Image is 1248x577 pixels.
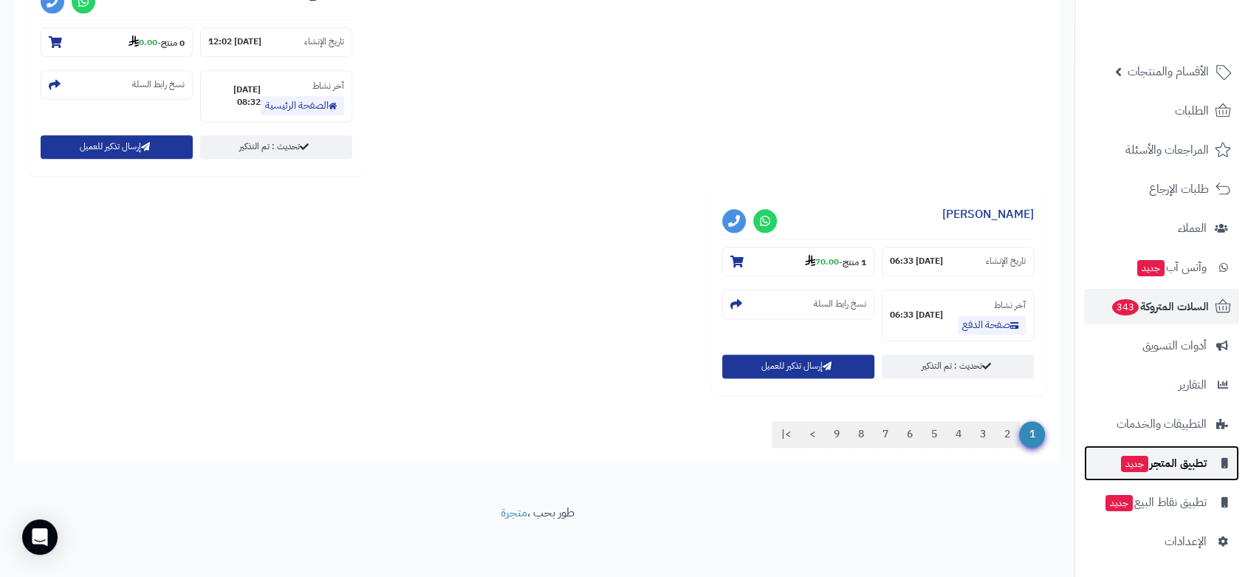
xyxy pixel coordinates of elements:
a: 4 [946,421,971,448]
section: 1 منتج-70.00 [722,247,874,276]
span: جديد [1105,495,1133,511]
a: 8 [848,421,874,448]
span: تطبيق نقاط البيع [1104,492,1207,513]
small: آخر نشاط [312,79,344,92]
strong: [DATE] 06:33 [890,309,943,321]
span: وآتس آب [1136,257,1207,278]
section: نسخ رابط السلة [41,70,193,100]
strong: [DATE] 12:02 [208,35,261,48]
a: متجرة [501,504,527,522]
span: التقارير [1179,375,1207,395]
span: تطبيق المتجر [1120,453,1207,474]
section: نسخ رابط السلة [722,290,874,319]
span: الإعدادات [1165,531,1207,552]
strong: 1 منتج [843,255,866,268]
a: التطبيقات والخدمات [1084,406,1239,442]
small: تاريخ الإنشاء [304,35,344,48]
small: تاريخ الإنشاء [986,255,1026,267]
strong: [DATE] 08:32 [208,83,261,109]
span: جديد [1137,260,1165,276]
a: المراجعات والأسئلة [1084,132,1239,168]
div: Open Intercom Messenger [22,519,58,555]
a: أدوات التسويق [1084,328,1239,363]
span: الأقسام والمنتجات [1128,61,1209,82]
strong: 0.00 [128,35,157,49]
span: طلبات الإرجاع [1149,179,1209,199]
small: نسخ رابط السلة [814,298,866,310]
a: تطبيق المتجرجديد [1084,445,1239,481]
span: 1 [1019,421,1045,448]
span: أدوات التسويق [1142,335,1207,356]
span: المراجعات والأسئلة [1125,140,1209,160]
strong: [DATE] 06:33 [890,255,943,267]
small: آخر نشاط [994,298,1026,312]
span: السلات المتروكة [1111,296,1209,317]
a: تطبيق نقاط البيعجديد [1084,485,1239,520]
a: الإعدادات [1084,524,1239,559]
small: نسخ رابط السلة [132,78,185,91]
section: 0 منتج-0.00 [41,27,193,57]
a: الطلبات [1084,93,1239,129]
button: إرسال تذكير للعميل [722,355,874,378]
a: العملاء [1084,211,1239,246]
a: 5 [922,421,947,448]
a: > [800,421,825,448]
span: جديد [1121,456,1148,472]
span: العملاء [1178,218,1207,239]
button: إرسال تذكير للعميل [41,135,193,158]
small: - [805,254,866,269]
small: - [128,35,185,49]
span: الطلبات [1175,100,1209,121]
strong: 0 منتج [161,35,185,49]
a: [PERSON_NAME] [942,205,1034,223]
a: السلات المتروكة343 [1084,289,1239,324]
img: logo-2.png [1148,22,1234,53]
span: 343 [1111,298,1140,316]
a: وآتس آبجديد [1084,250,1239,285]
a: تحديث : تم التذكير [200,135,352,158]
a: التقارير [1084,367,1239,403]
a: طلبات الإرجاع [1084,171,1239,207]
span: التطبيقات والخدمات [1117,414,1207,434]
a: 6 [897,421,922,448]
a: 7 [873,421,898,448]
strong: 70.00 [805,255,839,268]
a: >| [772,421,800,448]
a: 2 [995,421,1020,448]
a: صفحة الدفع [958,315,1026,335]
a: تحديث : تم التذكير [882,355,1034,378]
a: الصفحة الرئيسية [261,96,344,115]
a: 3 [970,421,995,448]
a: 9 [824,421,849,448]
